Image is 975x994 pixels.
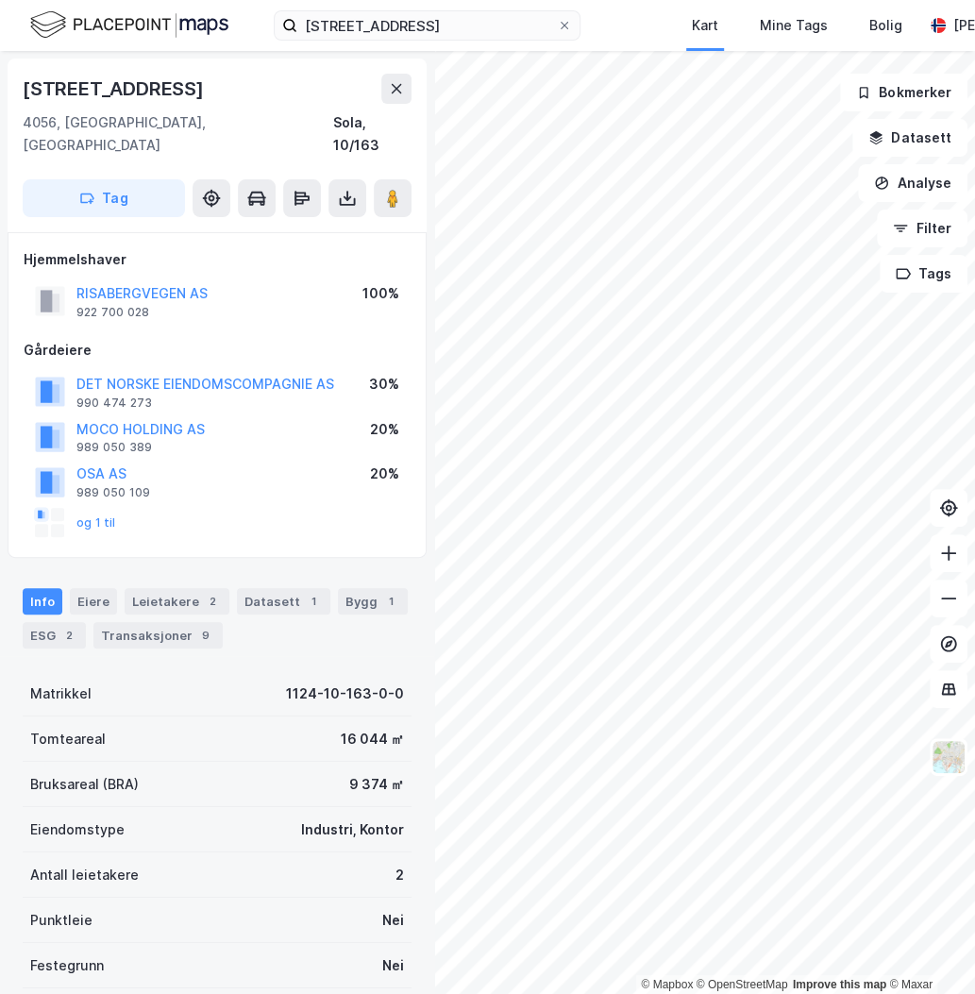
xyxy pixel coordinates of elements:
div: 1124-10-163-0-0 [286,682,404,705]
div: Nei [382,909,404,932]
div: Matrikkel [30,682,92,705]
img: logo.f888ab2527a4732fd821a326f86c7f29.svg [30,8,228,42]
div: Datasett [237,588,330,615]
div: Sola, 10/163 [333,111,412,157]
div: 16 044 ㎡ [341,728,404,750]
iframe: Chat Widget [881,903,975,994]
button: Filter [877,210,967,247]
div: Eiendomstype [30,818,125,841]
div: Kart [692,14,718,37]
div: 9 374 ㎡ [349,773,404,796]
div: 100% [362,282,399,305]
button: Tag [23,179,185,217]
div: Festegrunn [30,954,104,977]
a: Improve this map [793,978,886,991]
div: 989 050 389 [76,440,152,455]
div: 2 [203,592,222,611]
div: Antall leietakere [30,864,139,886]
div: Leietakere [125,588,229,615]
div: Info [23,588,62,615]
div: 2 [59,626,78,645]
div: 4056, [GEOGRAPHIC_DATA], [GEOGRAPHIC_DATA] [23,111,333,157]
div: 922 700 028 [76,305,149,320]
input: Søk på adresse, matrikkel, gårdeiere, leietakere eller personer [297,11,557,40]
button: Tags [880,255,967,293]
div: Transaksjoner [93,622,223,649]
button: Datasett [852,119,967,157]
div: Mine Tags [760,14,828,37]
div: Industri, Kontor [301,818,404,841]
div: 20% [370,463,399,485]
div: Nei [382,954,404,977]
div: Punktleie [30,909,92,932]
img: Z [931,739,967,775]
div: Hjemmelshaver [24,248,411,271]
div: 989 050 109 [76,485,150,500]
div: 1 [381,592,400,611]
div: Bygg [338,588,408,615]
div: Bolig [869,14,902,37]
div: 9 [196,626,215,645]
div: 1 [304,592,323,611]
button: Analyse [858,164,967,202]
div: Gårdeiere [24,339,411,362]
div: 990 474 273 [76,396,152,411]
a: OpenStreetMap [697,978,788,991]
div: Bruksareal (BRA) [30,773,139,796]
a: Mapbox [641,978,693,991]
div: 30% [369,373,399,396]
div: 2 [395,864,404,886]
div: [STREET_ADDRESS] [23,74,208,104]
div: Tomteareal [30,728,106,750]
div: 20% [370,418,399,441]
div: ESG [23,622,86,649]
div: Eiere [70,588,117,615]
button: Bokmerker [840,74,967,111]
